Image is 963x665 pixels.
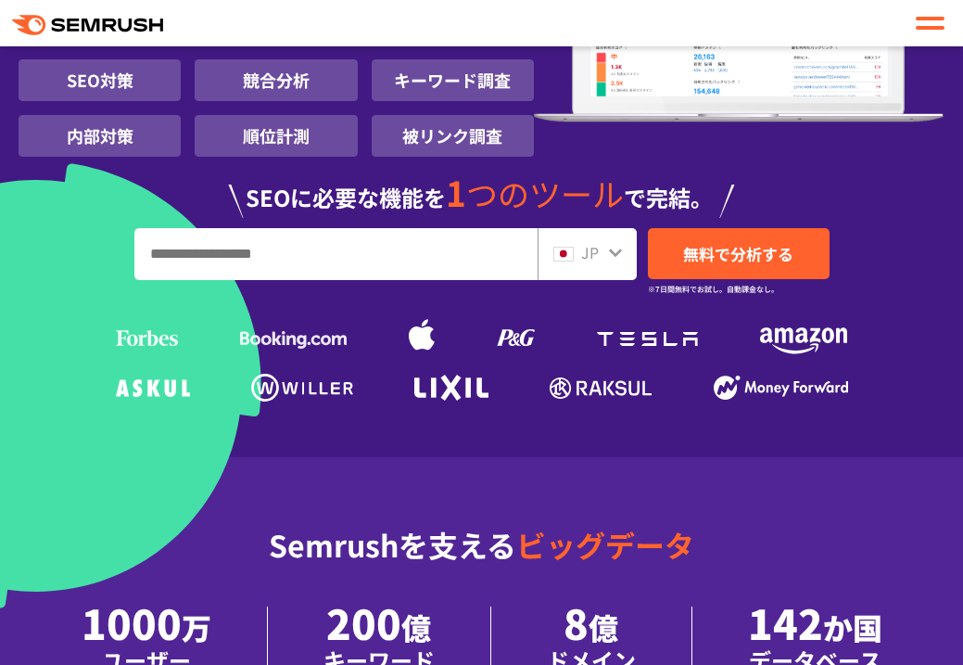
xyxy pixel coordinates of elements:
[589,606,618,648] span: 億
[19,59,181,101] li: SEO対策
[683,242,793,265] span: 無料で分析する
[19,115,181,157] li: 内部対策
[19,157,944,218] div: SEOに必要な機能を
[648,280,779,298] small: ※7日間無料でお試し。自動課金なし。
[195,115,357,157] li: 順位計測
[19,513,944,607] div: Semrushを支える
[401,606,431,648] span: 億
[581,241,599,263] span: JP
[195,59,357,101] li: 競合分析
[648,228,830,279] a: 無料で分析する
[466,171,624,216] span: つのツール
[446,167,466,217] span: 1
[372,115,534,157] li: 被リンク調査
[624,181,713,213] span: で完結。
[516,523,694,566] span: ビッグデータ
[372,59,534,101] li: キーワード調査
[823,606,882,648] span: か国
[135,229,537,279] input: URL、キーワードを入力してください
